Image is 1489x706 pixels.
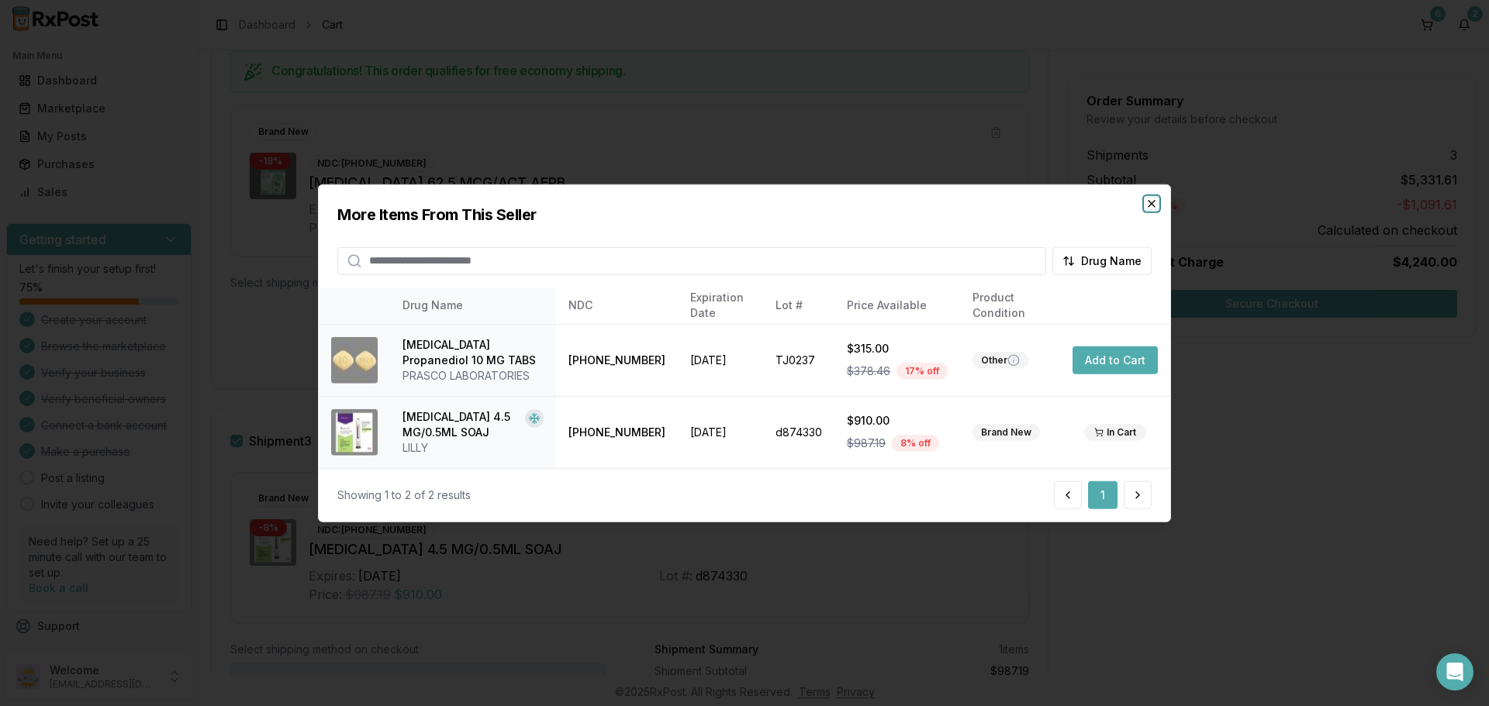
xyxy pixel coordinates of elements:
[973,424,1040,441] div: Brand New
[556,396,678,468] td: [PHONE_NUMBER]
[847,413,948,429] div: $910.00
[847,436,886,451] span: $987.19
[678,324,763,396] td: [DATE]
[402,440,544,456] div: LILLY
[678,396,763,468] td: [DATE]
[331,337,378,384] img: Dapagliflozin Propanediol 10 MG TABS
[1052,246,1152,274] button: Drug Name
[402,368,544,384] div: PRASCO LABORATORIES
[1073,346,1158,374] button: Add to Cart
[1088,481,1118,509] button: 1
[763,324,834,396] td: TJ0237
[763,287,834,324] th: Lot #
[390,287,556,324] th: Drug Name
[402,337,544,368] div: [MEDICAL_DATA] Propanediol 10 MG TABS
[337,203,1152,225] h2: More Items From This Seller
[847,341,948,356] div: $315.00
[556,287,678,324] th: NDC
[834,287,960,324] th: Price Available
[1084,424,1146,441] div: In Cart
[1081,253,1142,268] span: Drug Name
[402,409,519,440] div: [MEDICAL_DATA] 4.5 MG/0.5ML SOAJ
[556,324,678,396] td: [PHONE_NUMBER]
[337,487,471,503] div: Showing 1 to 2 of 2 results
[331,409,378,456] img: Trulicity 4.5 MG/0.5ML SOAJ
[763,396,834,468] td: d874330
[847,363,890,379] span: $378.46
[973,352,1028,369] div: Other
[960,287,1060,324] th: Product Condition
[892,435,939,452] div: 8 % off
[897,363,948,380] div: 17 % off
[678,287,763,324] th: Expiration Date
